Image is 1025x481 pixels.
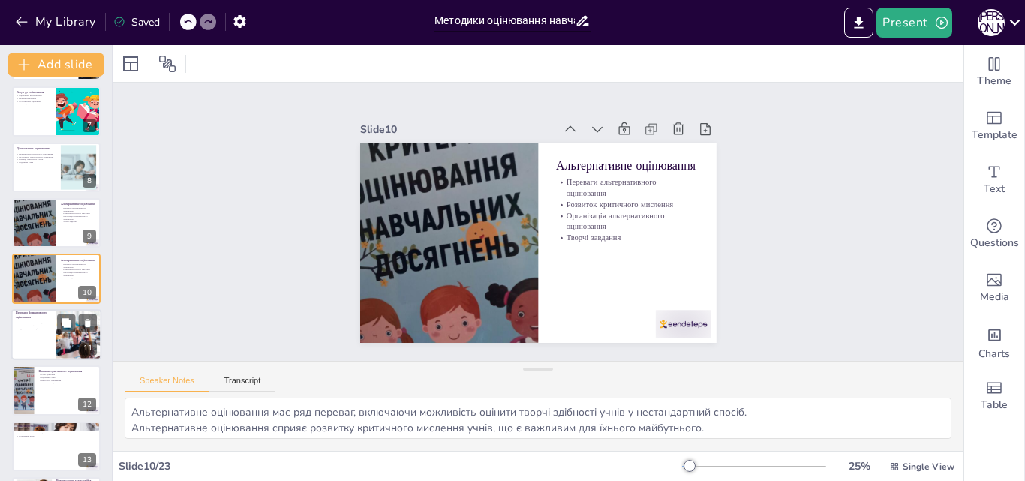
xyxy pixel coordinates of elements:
[978,9,1005,36] div: Ю [PERSON_NAME]
[964,261,1024,315] div: Add images, graphics, shapes or video
[427,47,602,156] div: Slide 10
[11,309,101,360] div: 11
[158,55,176,73] span: Position
[17,161,56,164] p: Підтримка учнів
[964,45,1024,99] div: Change the overall theme
[17,146,56,150] p: Діагностичне оцінювання
[559,211,688,292] p: Розвиток критичного мислення
[17,98,52,101] p: Важливість корекції
[12,422,101,471] div: 13
[16,321,52,324] p: Позитивне навчальне середовище
[12,365,101,415] div: 12
[978,346,1010,362] span: Charts
[565,191,699,282] p: Переваги альтернативного оцінювання
[38,377,96,380] p: Підтримка учнів
[16,327,52,330] p: Підвищення мотивації
[12,86,101,136] div: 7
[17,432,96,435] p: Своєчасність зворотного зв'язку
[977,73,1011,89] span: Theme
[17,429,96,432] p: Конструктивний зворотний зв'язок
[61,263,96,268] p: Переваги альтернативного оцінювання
[981,397,1008,413] span: Table
[17,423,96,428] p: Роль зворотного зв'язку
[61,212,96,215] p: Розвиток критичного мислення
[17,158,56,161] p: Корекція навчальних планів
[972,127,1017,143] span: Template
[578,175,709,260] p: Альтернативне оцінювання
[83,230,96,243] div: 9
[57,314,75,332] button: Duplicate Slide
[970,235,1019,251] span: Questions
[17,90,52,95] p: Вступ до оцінювання
[16,311,52,319] p: Переваги формативного оцінювання
[38,374,96,377] p: Стрес для учнів
[78,453,96,467] div: 13
[549,221,683,311] p: Організація альтернативного оцінювання
[16,319,52,322] p: Залучення учнів
[61,276,96,279] p: Творчі завдання
[12,143,101,192] div: 8
[543,239,672,320] p: Творчі завдання
[841,459,877,473] div: 25 %
[125,398,951,439] textarea: Альтернативне оцінювання має ряд переваг, включаючи можливість оцінити творчі здібності учнів у н...
[38,369,96,374] p: Виклики сумативного оцінювання
[434,10,575,32] input: Insert title
[78,286,96,299] div: 10
[79,314,97,332] button: Delete Slide
[984,181,1005,197] span: Text
[119,459,682,473] div: Slide 10 / 23
[17,103,52,106] p: Мотивація учнів
[17,155,56,158] p: Інструменти діагностичного оцінювання
[980,289,1009,305] span: Media
[38,382,96,385] p: Очікування від учнів
[61,215,96,220] p: Організація альтернативного оцінювання
[17,434,96,437] p: Позитивний підхід
[12,198,101,248] div: 9
[113,15,160,29] div: Saved
[125,376,209,392] button: Speaker Notes
[8,53,104,77] button: Add slide
[17,101,52,104] p: Об'єктивність оцінювання
[61,221,96,224] p: Творчі завдання
[61,271,96,276] p: Організація альтернативного оцінювання
[17,426,96,429] p: Ключова роль зворотного зв'язку
[79,341,97,355] div: 11
[964,369,1024,423] div: Add a table
[61,268,96,271] p: Розвиток критичного мислення
[16,324,52,327] p: Розвиток самостійності
[61,257,96,262] p: Альтернативне оцінювання
[83,119,96,132] div: 7
[876,8,951,38] button: Present
[78,398,96,411] div: 12
[209,376,276,392] button: Transcript
[17,95,52,98] p: Оцінювання як інструмент
[964,153,1024,207] div: Add text boxes
[11,10,102,34] button: My Library
[903,461,954,473] span: Single View
[978,8,1005,38] button: Ю [PERSON_NAME]
[964,207,1024,261] div: Get real-time input from your audience
[38,379,96,382] p: Прозорість оцінювання
[17,152,56,155] p: Важливість діагностичного оцінювання
[964,99,1024,153] div: Add ready made slides
[61,206,96,212] p: Переваги альтернативного оцінювання
[119,52,143,76] div: Layout
[12,254,101,303] div: 10
[61,202,96,206] p: Альтернативне оцінювання
[844,8,873,38] button: Export to PowerPoint
[83,174,96,188] div: 8
[964,315,1024,369] div: Add charts and graphs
